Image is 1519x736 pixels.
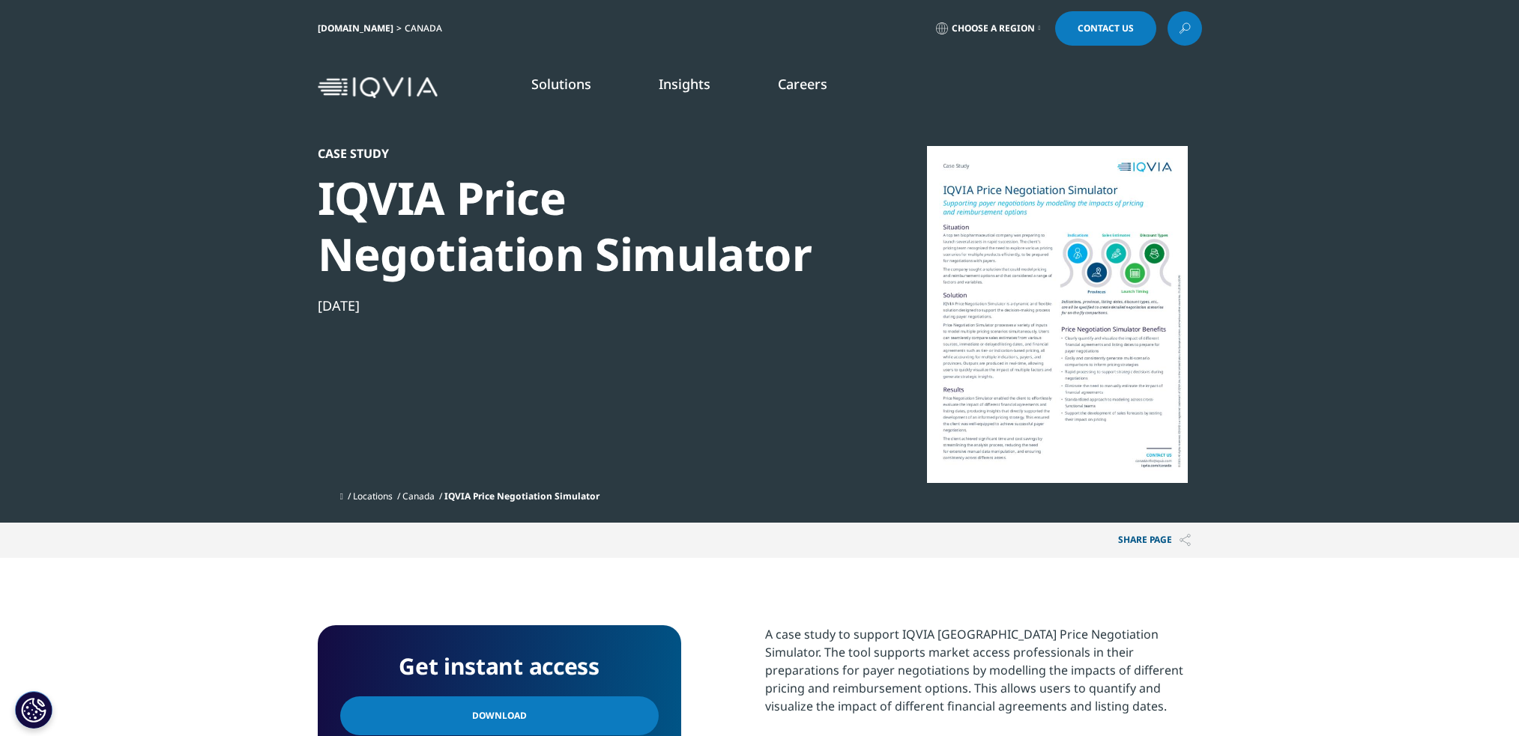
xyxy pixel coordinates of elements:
a: Careers [778,75,827,93]
a: Locations [353,490,393,502]
img: Share PAGE [1180,534,1191,547]
div: [DATE] [318,296,832,314]
button: Cookie Settings [15,691,52,729]
span: Choose a Region [952,22,1035,34]
div: A case study to support IQVIA [GEOGRAPHIC_DATA] Price Negotiation Simulator. The tool supports ma... [765,625,1202,715]
span: Contact Us [1078,24,1134,33]
a: [DOMAIN_NAME] [318,22,393,34]
a: Contact Us [1055,11,1156,46]
a: Solutions [531,75,591,93]
div: Canada [405,22,448,34]
h4: Get instant access [340,648,659,685]
a: Download [340,696,659,735]
span: IQVIA Price Negotiation Simulator [444,490,600,502]
a: Canada [402,490,435,502]
button: Share PAGEShare PAGE [1107,523,1202,558]
nav: Primary [444,52,1202,123]
div: IQVIA Price Negotiation Simulator [318,170,832,282]
img: IQVIA Healthcare Information Technology and Pharma Clinical Research Company [318,77,438,99]
div: Case Study [318,146,832,161]
p: Share PAGE [1107,523,1202,558]
span: Download [472,708,527,724]
a: Insights [659,75,710,93]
